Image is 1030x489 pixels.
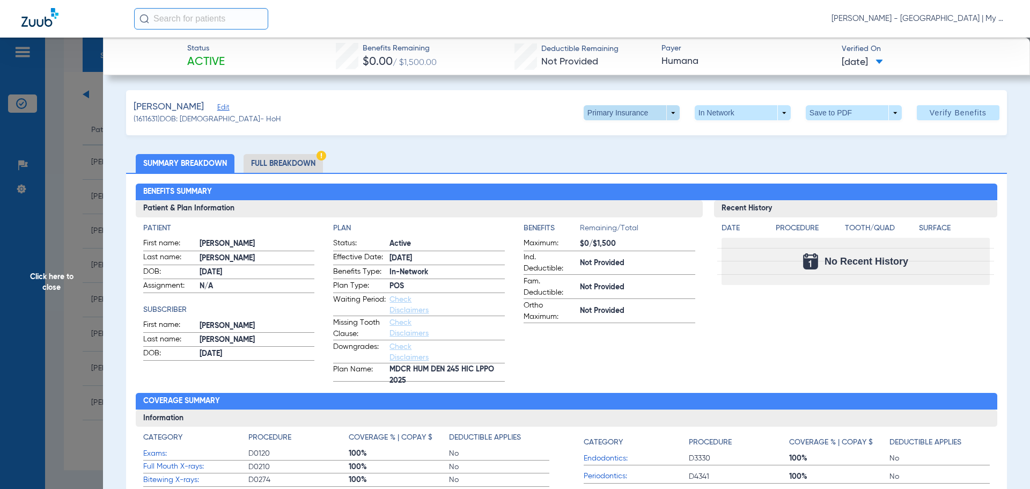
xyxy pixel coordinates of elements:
[689,437,732,448] h4: Procedure
[333,266,386,279] span: Benefits Type:
[389,281,505,292] span: POS
[143,475,248,486] span: Bitewing X-rays:
[248,475,349,485] span: D0274
[134,8,268,30] input: Search for patients
[349,462,449,472] span: 100%
[825,256,908,267] span: No Recent History
[333,252,386,265] span: Effective Date:
[524,276,576,298] span: Fam. Deductible:
[143,238,196,251] span: First name:
[976,437,1030,489] iframe: Chat Widget
[349,432,432,443] h4: Coverage % | Copay $
[139,14,149,24] img: Search Icon
[143,348,196,361] span: DOB:
[919,223,990,238] app-breakdown-title: Surface
[541,43,619,55] span: Deductible Remaining
[580,238,695,250] span: $0/$1,500
[524,238,576,251] span: Maximum:
[580,305,695,317] span: Not Provided
[349,432,449,447] app-breakdown-title: Coverage % | Copay $
[200,334,315,346] span: [PERSON_NAME]
[363,43,437,54] span: Benefits Remaining
[200,267,315,278] span: [DATE]
[789,453,889,464] span: 100%
[333,364,386,381] span: Plan Name:
[200,238,315,250] span: [PERSON_NAME]
[248,462,349,472] span: D0210
[524,223,580,238] app-breakdown-title: Benefits
[449,432,549,447] app-breakdown-title: Deductible Applies
[136,200,703,217] h3: Patient & Plan Information
[917,105,999,120] button: Verify Benefits
[776,223,841,234] h4: Procedure
[389,267,505,278] span: In-Network
[580,282,695,293] span: Not Provided
[389,319,429,337] a: Check Disclaimers
[333,280,386,293] span: Plan Type:
[524,300,576,323] span: Ortho Maximum:
[333,223,505,234] app-breakdown-title: Plan
[136,154,234,173] li: Summary Breakdown
[584,437,623,448] h4: Category
[661,43,833,54] span: Payer
[248,432,291,443] h4: Procedure
[722,223,767,234] h4: Date
[143,223,315,234] h4: Patient
[393,59,437,67] span: / $1,500.00
[143,334,196,347] span: Last name:
[134,114,281,125] span: (1611631) DOB: [DEMOGRAPHIC_DATA] - HoH
[789,437,873,448] h4: Coverage % | Copay $
[333,341,386,363] span: Downgrades:
[689,471,789,482] span: D4341
[449,462,549,472] span: No
[580,223,695,238] span: Remaining/Total
[217,104,227,114] span: Edit
[541,57,598,67] span: Not Provided
[136,184,998,201] h2: Benefits Summary
[449,432,521,443] h4: Deductible Applies
[143,319,196,332] span: First name:
[200,320,315,332] span: [PERSON_NAME]
[349,448,449,459] span: 100%
[389,296,429,314] a: Check Disclaimers
[722,223,767,238] app-breakdown-title: Date
[136,393,998,410] h2: Coverage Summary
[143,432,182,443] h4: Category
[689,432,789,452] app-breakdown-title: Procedure
[363,56,393,68] span: $0.00
[333,238,386,251] span: Status:
[136,410,998,427] h3: Information
[349,475,449,485] span: 100%
[714,200,998,217] h3: Recent History
[889,471,990,482] span: No
[842,43,1013,55] span: Verified On
[889,453,990,464] span: No
[776,223,841,238] app-breakdown-title: Procedure
[845,223,916,238] app-breakdown-title: Tooth/Quad
[842,56,883,69] span: [DATE]
[389,370,505,381] span: MDCR HUM DEN 245 HIC LPPO 2025
[661,55,833,68] span: Humana
[317,151,326,160] img: Hazard
[584,453,689,464] span: Endodontics:
[689,453,789,464] span: D3330
[580,258,695,269] span: Not Provided
[389,343,429,361] a: Check Disclaimers
[889,432,990,452] app-breakdown-title: Deductible Applies
[695,105,791,120] button: In Network
[789,471,889,482] span: 100%
[143,304,315,316] app-breakdown-title: Subscriber
[200,253,315,264] span: [PERSON_NAME]
[806,105,902,120] button: Save to PDF
[187,43,225,54] span: Status
[789,432,889,452] app-breakdown-title: Coverage % | Copay $
[200,281,315,292] span: N/A
[21,8,58,27] img: Zuub Logo
[389,253,505,264] span: [DATE]
[143,432,248,447] app-breakdown-title: Category
[832,13,1009,24] span: [PERSON_NAME] - [GEOGRAPHIC_DATA] | My Community Dental Centers
[143,280,196,293] span: Assignment:
[930,108,987,117] span: Verify Benefits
